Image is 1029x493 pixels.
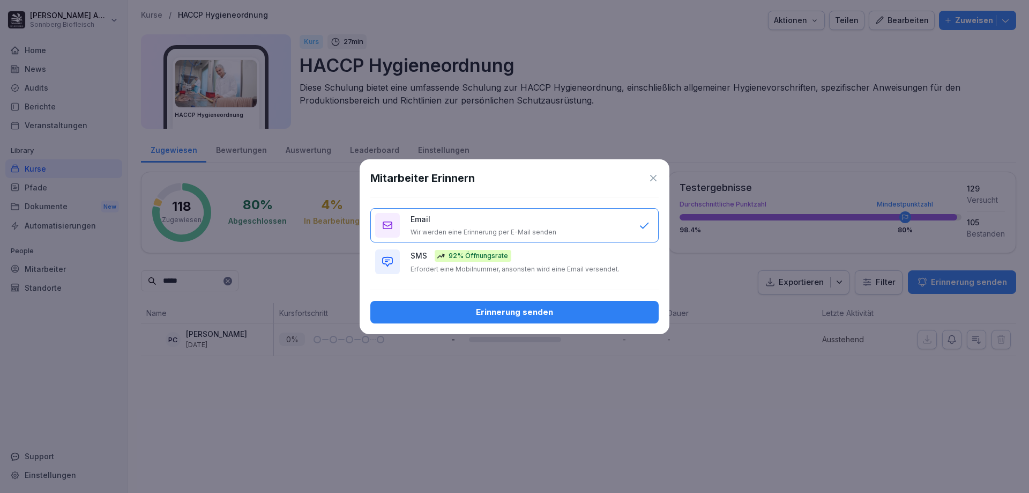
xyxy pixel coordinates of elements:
p: Email [411,214,430,225]
p: 92% Öffnungsrate [449,251,508,261]
div: Erinnerung senden [379,306,650,318]
button: Erinnerung senden [370,301,659,323]
h1: Mitarbeiter Erinnern [370,170,475,186]
p: SMS [411,250,427,261]
p: Erfordert eine Mobilnummer, ansonsten wird eine Email versendet. [411,265,620,274]
p: Wir werden eine Erinnerung per E-Mail senden [411,228,556,237]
